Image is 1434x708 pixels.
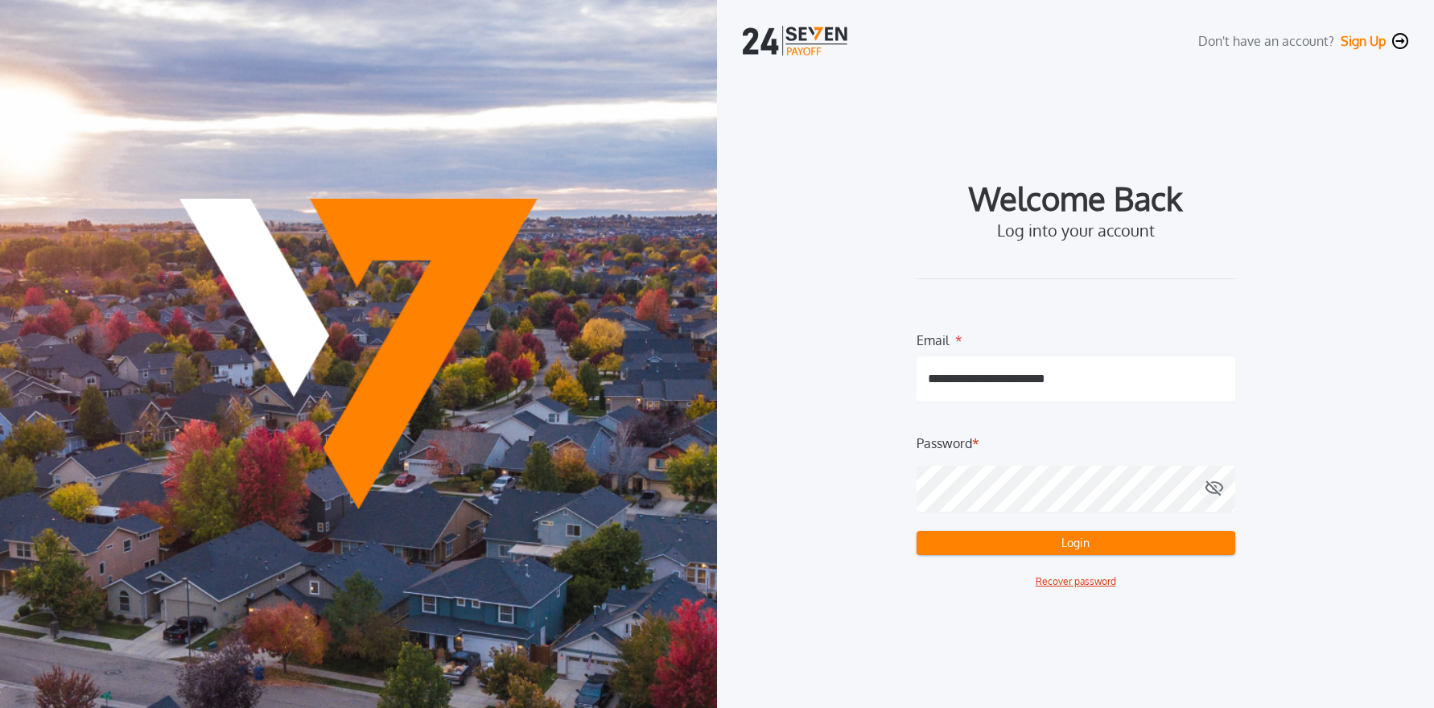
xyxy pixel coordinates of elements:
button: Password* [1205,466,1224,512]
img: Payoff [179,199,538,509]
label: Log into your account [997,220,1155,240]
img: navigation-icon [1392,33,1408,49]
label: Email [917,331,949,344]
button: Sign Up [1341,33,1386,49]
button: Login [917,531,1235,555]
input: Password* [917,466,1235,512]
label: Don't have an account? [1198,31,1334,51]
button: Recover password [1036,574,1116,589]
label: Welcome Back [969,185,1182,211]
label: Password [917,434,972,453]
img: logo [743,26,851,56]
